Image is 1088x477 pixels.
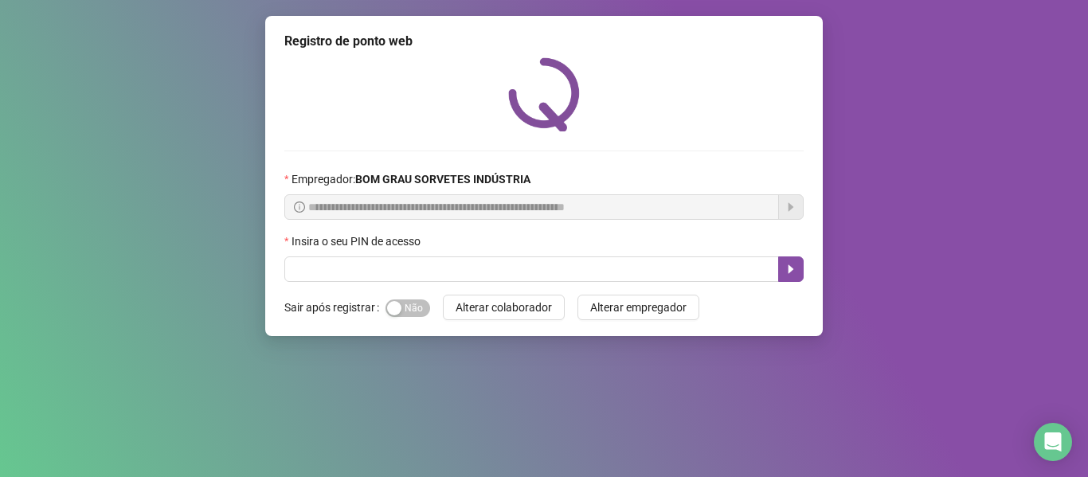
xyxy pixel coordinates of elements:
button: Alterar empregador [577,295,699,320]
span: Alterar colaborador [456,299,552,316]
span: Empregador : [292,170,530,188]
img: QRPoint [508,57,580,131]
div: Registro de ponto web [284,32,804,51]
div: Open Intercom Messenger [1034,423,1072,461]
button: Alterar colaborador [443,295,565,320]
strong: BOM GRAU SORVETES INDÚSTRIA [355,173,530,186]
span: info-circle [294,201,305,213]
label: Insira o seu PIN de acesso [284,233,431,250]
span: caret-right [785,263,797,276]
span: Alterar empregador [590,299,687,316]
label: Sair após registrar [284,295,385,320]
